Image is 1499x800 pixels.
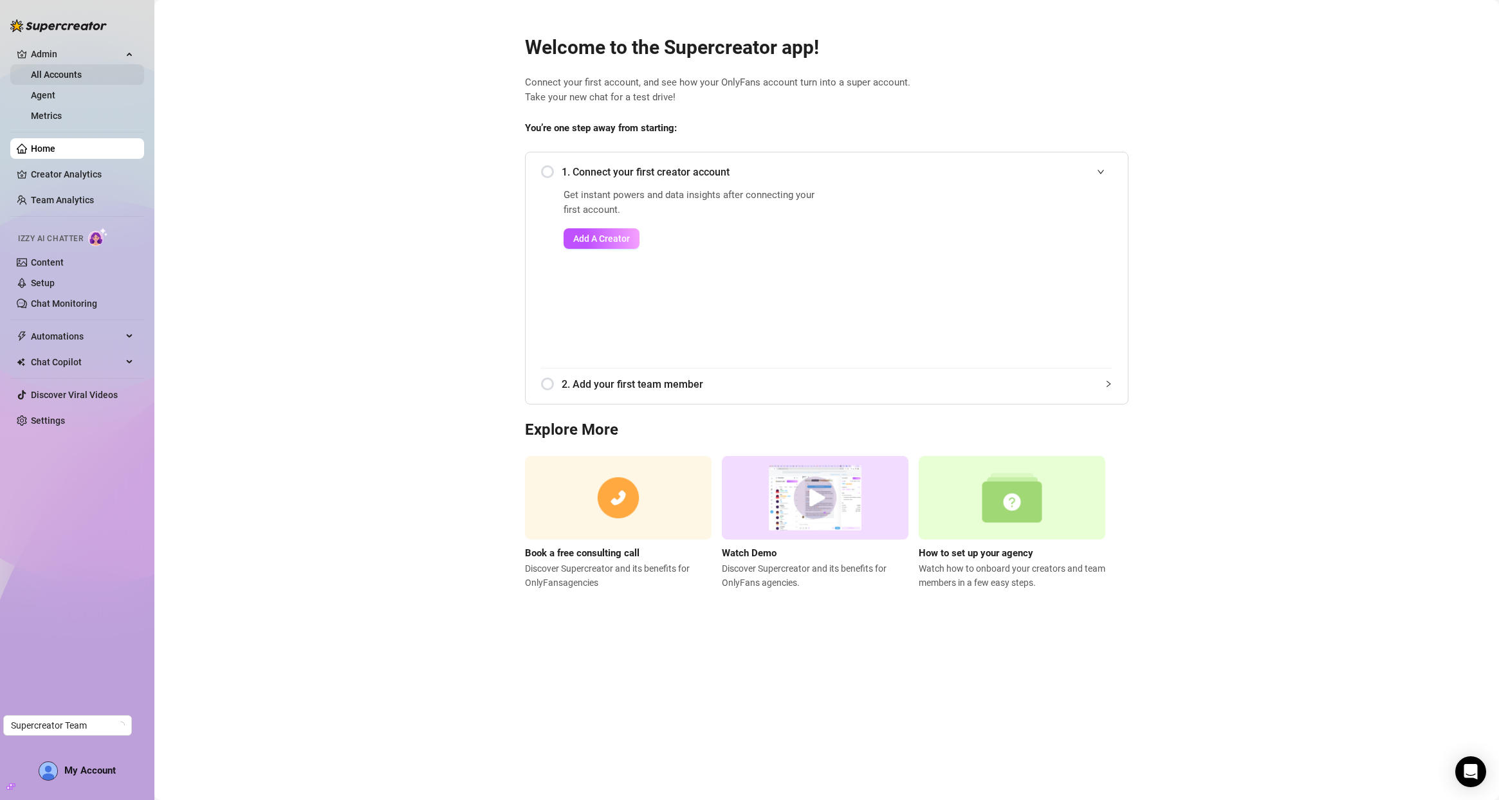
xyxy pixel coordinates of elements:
[564,188,823,218] span: Get instant powers and data insights after connecting your first account.
[1455,756,1486,787] div: Open Intercom Messenger
[31,111,62,121] a: Metrics
[573,233,630,244] span: Add A Creator
[31,326,122,347] span: Automations
[919,547,1033,559] strong: How to set up your agency
[525,456,712,540] img: consulting call
[31,143,55,154] a: Home
[525,122,677,134] strong: You’re one step away from starting:
[31,195,94,205] a: Team Analytics
[564,228,639,249] button: Add A Creator
[17,49,27,59] span: crown
[562,376,1112,392] span: 2. Add your first team member
[564,228,823,249] a: Add A Creator
[541,368,1112,400] div: 2. Add your first team member
[541,156,1112,188] div: 1. Connect your first creator account
[1105,380,1112,388] span: collapsed
[722,456,908,540] img: supercreator demo
[525,561,712,590] span: Discover Supercreator and its benefits for OnlyFans agencies
[31,44,122,64] span: Admin
[17,358,25,367] img: Chat Copilot
[31,90,55,100] a: Agent
[39,762,57,780] img: AD_cMMTxCeTpmN1d5MnKJ1j-_uXZCpTKapSSqNGg4PyXtR_tCW7gZXTNmFz2tpVv9LSyNV7ff1CaS4f4q0HLYKULQOwoM5GQR...
[31,352,122,372] span: Chat Copilot
[31,390,118,400] a: Discover Viral Videos
[1097,168,1105,176] span: expanded
[31,278,55,288] a: Setup
[919,456,1105,590] a: How to set up your agencyWatch how to onboard your creators and team members in a few easy steps.
[31,69,82,80] a: All Accounts
[31,298,97,309] a: Chat Monitoring
[525,35,1128,60] h2: Welcome to the Supercreator app!
[919,456,1105,540] img: setup agency guide
[562,164,1112,180] span: 1. Connect your first creator account
[525,547,639,559] strong: Book a free consulting call
[17,331,27,341] span: thunderbolt
[117,722,125,729] span: loading
[919,561,1105,590] span: Watch how to onboard your creators and team members in a few easy steps.
[31,257,64,268] a: Content
[31,415,65,426] a: Settings
[525,456,712,590] a: Book a free consulting callDiscover Supercreator and its benefits for OnlyFansagencies
[31,164,134,185] a: Creator Analytics
[722,561,908,590] span: Discover Supercreator and its benefits for OnlyFans agencies.
[722,547,777,559] strong: Watch Demo
[855,188,1112,352] iframe: Add Creators
[722,456,908,590] a: Watch DemoDiscover Supercreator and its benefits for OnlyFans agencies.
[64,765,116,776] span: My Account
[11,716,124,735] span: Supercreator Team
[18,233,83,245] span: Izzy AI Chatter
[10,19,107,32] img: logo-BBDzfeDw.svg
[88,228,108,246] img: AI Chatter
[525,75,1128,105] span: Connect your first account, and see how your OnlyFans account turn into a super account. Take you...
[6,782,15,791] span: build
[525,420,1128,441] h3: Explore More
